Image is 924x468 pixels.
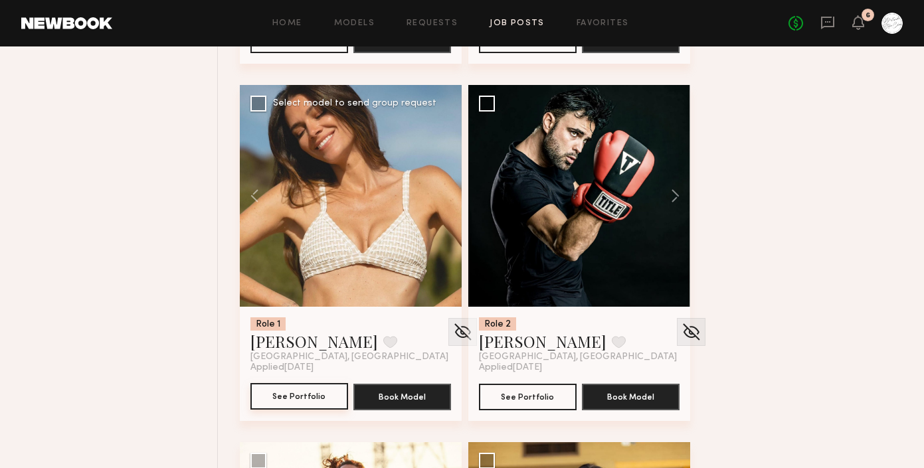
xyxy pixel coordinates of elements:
[582,390,680,402] a: Book Model
[681,322,701,342] img: Unhide Model
[250,384,348,410] a: See Portfolio
[407,19,458,28] a: Requests
[250,317,286,331] div: Role 1
[577,19,629,28] a: Favorites
[479,317,516,331] div: Role 2
[250,383,348,410] button: See Portfolio
[452,322,473,342] img: Unhide Model
[250,331,378,352] a: [PERSON_NAME]
[582,384,680,410] button: Book Model
[479,331,606,352] a: [PERSON_NAME]
[273,99,436,108] div: Select model to send group request
[353,390,451,402] a: Book Model
[334,19,375,28] a: Models
[272,19,302,28] a: Home
[250,362,451,373] div: Applied [DATE]
[479,384,577,410] button: See Portfolio
[479,362,680,373] div: Applied [DATE]
[353,384,451,410] button: Book Model
[250,352,448,362] span: [GEOGRAPHIC_DATA], [GEOGRAPHIC_DATA]
[490,19,545,28] a: Job Posts
[866,12,870,19] div: 6
[479,352,677,362] span: [GEOGRAPHIC_DATA], [GEOGRAPHIC_DATA]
